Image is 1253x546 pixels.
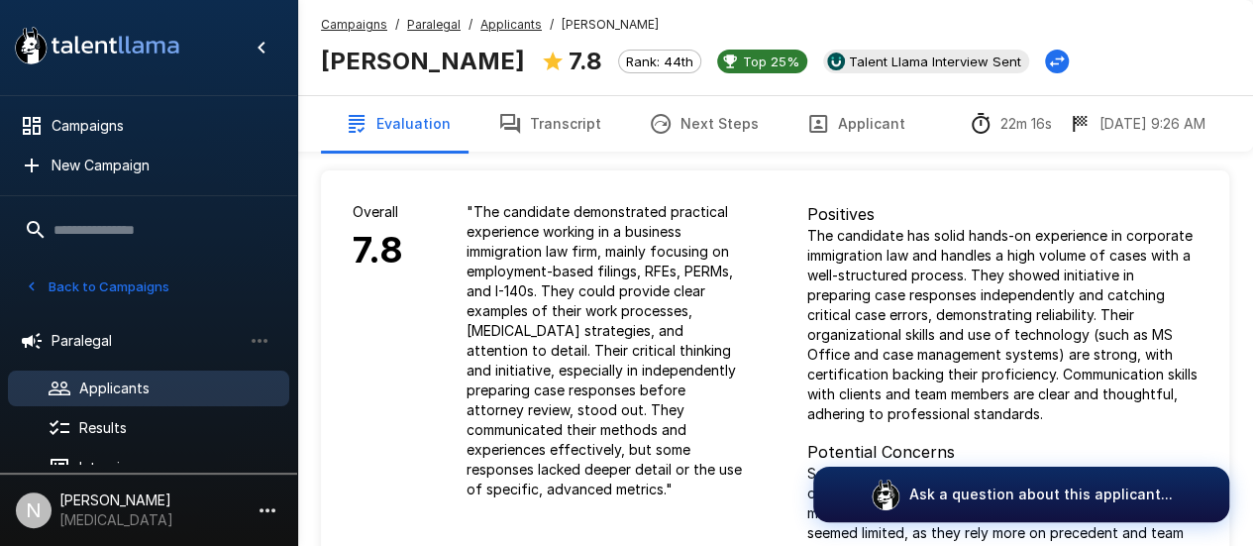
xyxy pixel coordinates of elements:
p: Ask a question about this applicant... [909,485,1173,504]
p: The candidate has solid hands-on experience in corporate immigration law and handles a high volum... [807,226,1199,424]
p: Positives [807,202,1199,226]
h6: 7.8 [353,222,403,279]
b: [PERSON_NAME] [321,47,525,75]
img: ukg_logo.jpeg [827,53,845,70]
span: / [550,15,554,35]
p: " The candidate demonstrated practical experience working in a business immigration law firm, mai... [467,202,744,499]
span: / [395,15,399,35]
span: Rank: 44th [619,54,700,69]
span: Top 25% [735,54,807,69]
div: The date and time when the interview was completed [1068,112,1205,136]
button: Change Stage [1045,50,1069,73]
img: logo_glasses@2x.png [870,479,901,510]
button: Next Steps [625,96,783,152]
span: [PERSON_NAME] [562,15,659,35]
p: [DATE] 9:26 AM [1099,114,1205,134]
button: Evaluation [321,96,474,152]
p: Overall [353,202,403,222]
u: Applicants [480,17,542,32]
button: Ask a question about this applicant... [813,467,1229,522]
button: Applicant [783,96,929,152]
b: 7.8 [569,47,602,75]
u: Campaigns [321,17,387,32]
span: Talent Llama Interview Sent [841,54,1029,69]
span: / [469,15,472,35]
button: Transcript [474,96,625,152]
div: View profile in UKG [823,50,1029,73]
div: The time between starting and completing the interview [969,112,1052,136]
u: Paralegal [407,17,461,32]
p: 22m 16s [1000,114,1052,134]
p: Potential Concerns [807,440,1199,464]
